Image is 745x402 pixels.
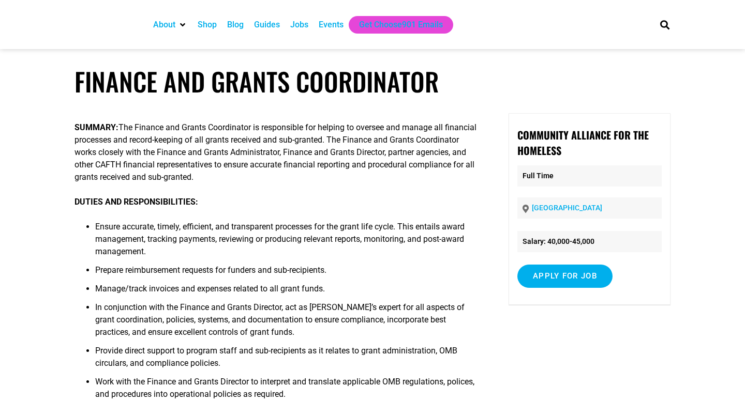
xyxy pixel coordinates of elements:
li: Prepare reimbursement requests for funders and sub-recipients. [95,264,479,283]
a: Guides [254,19,280,31]
li: Salary: 40,000-45,000 [517,231,662,252]
strong: SUMMARY: [74,122,118,132]
strong: DUTIES AND RESPONSIBILITIES: [74,197,198,207]
li: Provide direct support to program staff and sub-recipients as it relates to grant administration,... [95,345,479,376]
p: Full Time [517,165,662,187]
input: Apply for job [517,265,613,288]
h1: Finance and Grants Coordinator [74,66,671,97]
a: Get Choose901 Emails [359,19,443,31]
li: In conjunction with the Finance and Grants Director, act as [PERSON_NAME]’s expert for all aspect... [95,301,479,345]
a: [GEOGRAPHIC_DATA] [532,204,602,212]
nav: Main nav [148,16,643,34]
a: Shop [198,19,217,31]
li: Ensure accurate, timely, efficient, and transparent processes for the grant life cycle. This enta... [95,221,479,264]
p: The Finance and Grants Coordinator is responsible for helping to oversee and manage all financial... [74,121,479,183]
strong: Community Alliance for the Homeless [517,127,649,158]
a: Jobs [290,19,308,31]
li: Manage/track invoices and expenses related to all grant funds. [95,283,479,301]
div: About [148,16,192,34]
a: About [153,19,175,31]
a: Blog [227,19,244,31]
a: Events [319,19,344,31]
div: Search [657,16,674,33]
